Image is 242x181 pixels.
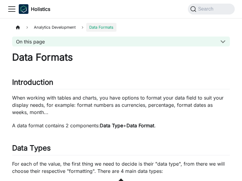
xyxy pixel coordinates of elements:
[19,4,28,14] img: Holistics
[12,122,230,129] p: A data format contains 2 components: + .
[12,94,230,116] p: When working with tables and charts, you have options to format your data field to suit your disp...
[12,23,24,32] a: Home page
[7,5,16,14] button: Toggle navigation bar
[12,160,230,175] p: For each of the value, the first thing we need to decide is their "data type", from there we will...
[12,78,230,89] h2: Introduction
[126,122,154,129] strong: Data Format
[100,122,123,129] strong: Data Type
[12,23,230,32] nav: Breadcrumbs
[196,6,217,12] span: Search
[31,23,79,32] span: Analytics Development
[31,5,50,13] b: Holistics
[188,4,235,14] button: Search (Command+K)
[19,4,50,14] a: HolisticsHolisticsHolistics
[12,37,230,46] button: On this page
[12,51,230,63] h1: Data Formats
[12,144,230,155] h2: Data Types
[86,23,116,32] span: Data Formats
